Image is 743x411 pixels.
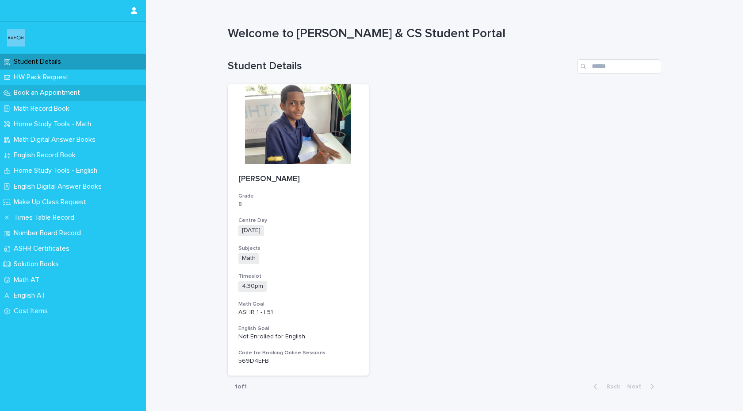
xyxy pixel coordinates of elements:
h1: Student Details [228,60,574,73]
button: Back [586,383,624,391]
span: Math [238,253,259,264]
p: ASHR Certificates [10,244,77,253]
p: 1 of 1 [228,376,254,398]
h1: Welcome to [PERSON_NAME] & CS Student Portal [228,27,661,42]
p: English Digital Answer Books [10,182,109,191]
p: Times Table Record [10,213,81,222]
span: Next [627,384,647,390]
a: [PERSON_NAME]Grade8Centre Day[DATE]SubjectsMathTimeslot4:30pmMath GoalASHR 1 - I 51English GoalNo... [228,84,369,376]
span: [DATE] [238,225,264,236]
p: Book an Appointment [10,89,87,97]
p: 569D4EFB [238,357,358,365]
p: Cost Items [10,307,55,315]
p: English AT [10,291,53,300]
p: Math AT [10,276,46,284]
h3: Timeslot [238,273,358,280]
p: Student Details [10,58,68,66]
p: Make Up Class Request [10,198,93,206]
h3: English Goal [238,325,358,332]
p: Home Study Tools - Math [10,120,98,128]
p: Home Study Tools - English [10,167,104,175]
p: HW Pack Request [10,73,76,81]
h3: Grade [238,193,358,200]
h3: Centre Day [238,217,358,224]
p: [PERSON_NAME] [238,174,358,184]
h3: Code for Booking Online Sessions [238,349,358,357]
h3: Math Goal [238,301,358,308]
h3: Subjects [238,245,358,252]
img: o6XkwfS7S2qhyeB9lxyF [7,29,25,47]
p: Solution Books [10,260,66,268]
p: ASHR 1 - I 51 [238,309,358,316]
button: Next [624,383,661,391]
span: Back [601,384,620,390]
p: Not Enrolled for English [238,333,358,341]
span: 4:30pm [238,281,267,292]
p: Math Record Book [10,105,77,113]
p: 8 [238,201,358,208]
input: Search [577,59,661,74]
p: English Record Book [10,151,83,159]
p: Math Digital Answer Books [10,136,103,144]
p: Number Board Record [10,229,88,237]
